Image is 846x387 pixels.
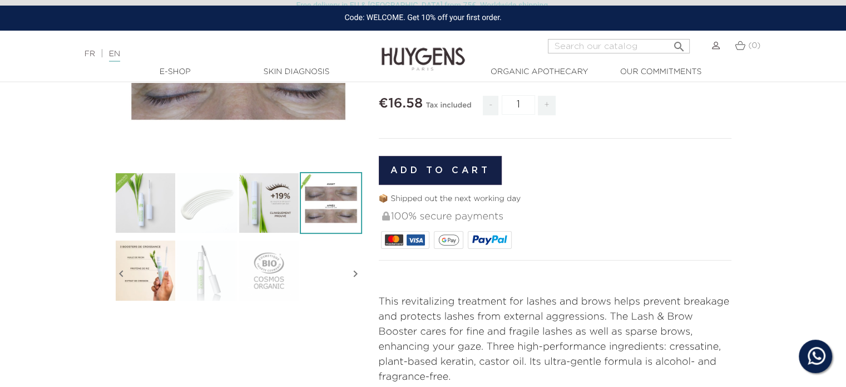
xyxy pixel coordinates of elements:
[669,36,689,51] button: 
[748,42,760,50] span: (0)
[426,94,471,124] div: Tax included
[385,234,403,246] img: MASTERCARD
[538,96,556,115] span: +
[115,246,128,302] i: 
[349,246,362,302] i: 
[605,66,716,78] a: Our commitments
[379,193,732,205] p: 📦 Shipped out the next working day
[85,50,95,58] a: FR
[379,156,502,185] button: Add to cart
[548,39,690,53] input: Search
[407,234,425,246] img: VISA
[120,66,231,78] a: E-Shop
[382,212,390,221] img: 100% secure payments
[381,205,732,229] div: 100% secure payments
[379,295,732,385] p: This revitalizing treatment for lashes and brows helps prevent breakage and protects lashes from ...
[79,47,344,61] div: |
[382,30,465,72] img: Huygens
[484,66,595,78] a: Organic Apothecary
[502,95,535,115] input: Quantity
[483,96,498,115] span: -
[672,37,685,50] i: 
[438,234,459,246] img: google_pay
[241,66,352,78] a: Skin Diagnosis
[379,97,423,110] span: €16.58
[109,50,120,62] a: EN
